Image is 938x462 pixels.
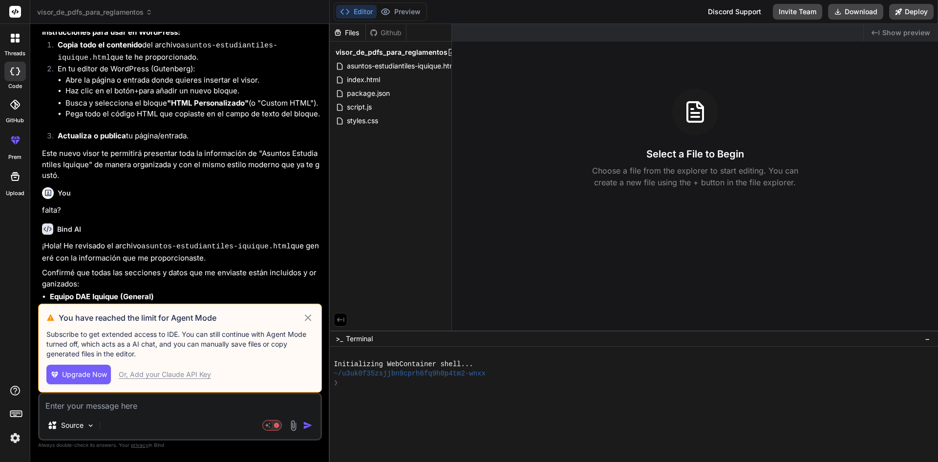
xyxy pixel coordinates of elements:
span: >_ [336,334,343,344]
p: ¡Hola! He revisado el archivo que generé con la información que me proporcionaste. [42,241,320,264]
span: index.html [346,74,381,86]
li: En tu editor de WordPress (Gutenberg): [50,64,320,131]
li: Pega todo el código HTML que copiaste en el campo de texto del bloque. [65,109,320,120]
span: Terminal [346,334,373,344]
label: GitHub [6,116,24,125]
h6: Bind AI [57,224,81,234]
p: Este nuevo visor te permitirá presentar toda la información de "Asuntos Estudiantiles Iquique" de... [42,148,320,181]
button: Invite Team [773,4,822,20]
label: code [8,82,22,90]
span: ❯ [334,378,339,388]
p: Confirmé que todas las secciones y datos que me enviaste están incluidos y organizados: [42,267,320,289]
li: Abre la página o entrada donde quieres insertar el visor. [65,75,320,86]
strong: Copia todo el contenido [58,40,142,49]
span: ~/u3uk0f35zsjjbn9cprh6fq9h0p4tm2-wnxx [334,369,486,378]
p: Always double-check its answers. Your in Bind [38,440,322,450]
img: attachment [288,420,299,431]
strong: Equipo DAE Iquique (General) [50,292,154,301]
h3: You have reached the limit for Agent Mode [59,312,302,324]
div: Github [366,28,406,38]
li: Busca y selecciona el bloque (o "Custom HTML"). [65,98,320,109]
button: Deploy [889,4,934,20]
code: asuntos-estudiantiles-iquique.html [141,242,291,251]
button: − [923,331,932,347]
strong: Actualiza o publica [58,131,126,140]
span: − [925,334,930,344]
strong: Instrucciones para usar en WordPress: [42,27,180,37]
strong: "HTML Personalizado" [167,98,249,108]
span: Initializing WebContainer shell... [334,360,473,369]
button: Upgrade Now [46,365,111,384]
button: Download [828,4,883,20]
div: Or, Add your Claude API Key [119,370,211,379]
p: Choose a file from the explorer to start editing. You can create a new file using the + button in... [586,165,805,188]
span: package.json [346,88,391,99]
p: falta? [42,205,320,216]
h6: You [58,188,71,198]
button: Preview [377,5,425,19]
li: (con todos los profesionales y sus datos de contacto) [50,303,320,325]
li: del archivo que te he proporcionado. [50,40,320,64]
img: icon [303,420,313,430]
label: threads [4,49,25,58]
h3: Select a File to Begin [646,147,744,161]
span: Upgrade Now [62,370,107,379]
span: asuntos-estudiantiles-iquique.html [346,60,458,72]
code: + [134,88,139,96]
span: visor_de_pdfs_para_reglamentos [37,7,152,17]
p: Source [61,420,84,430]
span: styles.css [346,115,379,127]
span: Show preview [882,28,930,38]
div: Files [330,28,365,38]
li: tu página/entrada. [50,131,320,144]
img: Pick Models [86,421,95,430]
span: script.js [346,101,373,113]
span: visor_de_pdfs_para_reglamentos [336,47,448,57]
strong: Equipo de Asuntos Estudiantiles [50,303,164,312]
button: Editor [336,5,377,19]
li: Haz clic en el botón para añadir un nuevo bloque. [65,86,320,98]
label: Upload [6,189,24,198]
img: settings [7,430,23,446]
div: Discord Support [702,4,767,20]
p: Subscribe to get extended access to IDE. You can still continue with Agent Mode turned off, which... [46,330,314,359]
code: asuntos-estudiantiles-iquique.html [58,42,277,62]
label: prem [8,153,21,161]
span: privacy [131,442,149,448]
